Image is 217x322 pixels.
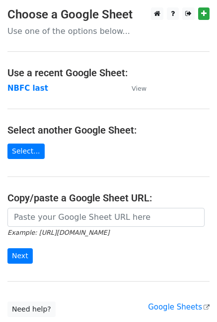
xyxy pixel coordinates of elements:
[7,302,56,317] a: Need help?
[7,7,210,22] h3: Choose a Google Sheet
[7,229,109,236] small: Example: [URL][DOMAIN_NAME]
[7,124,210,136] h4: Select another Google Sheet:
[7,248,33,264] input: Next
[132,85,146,92] small: View
[7,144,45,159] a: Select...
[148,303,210,312] a: Google Sheets
[7,192,210,204] h4: Copy/paste a Google Sheet URL:
[122,84,146,93] a: View
[7,67,210,79] h4: Use a recent Google Sheet:
[7,84,48,93] a: NBFC last
[7,208,205,227] input: Paste your Google Sheet URL here
[7,26,210,36] p: Use one of the options below...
